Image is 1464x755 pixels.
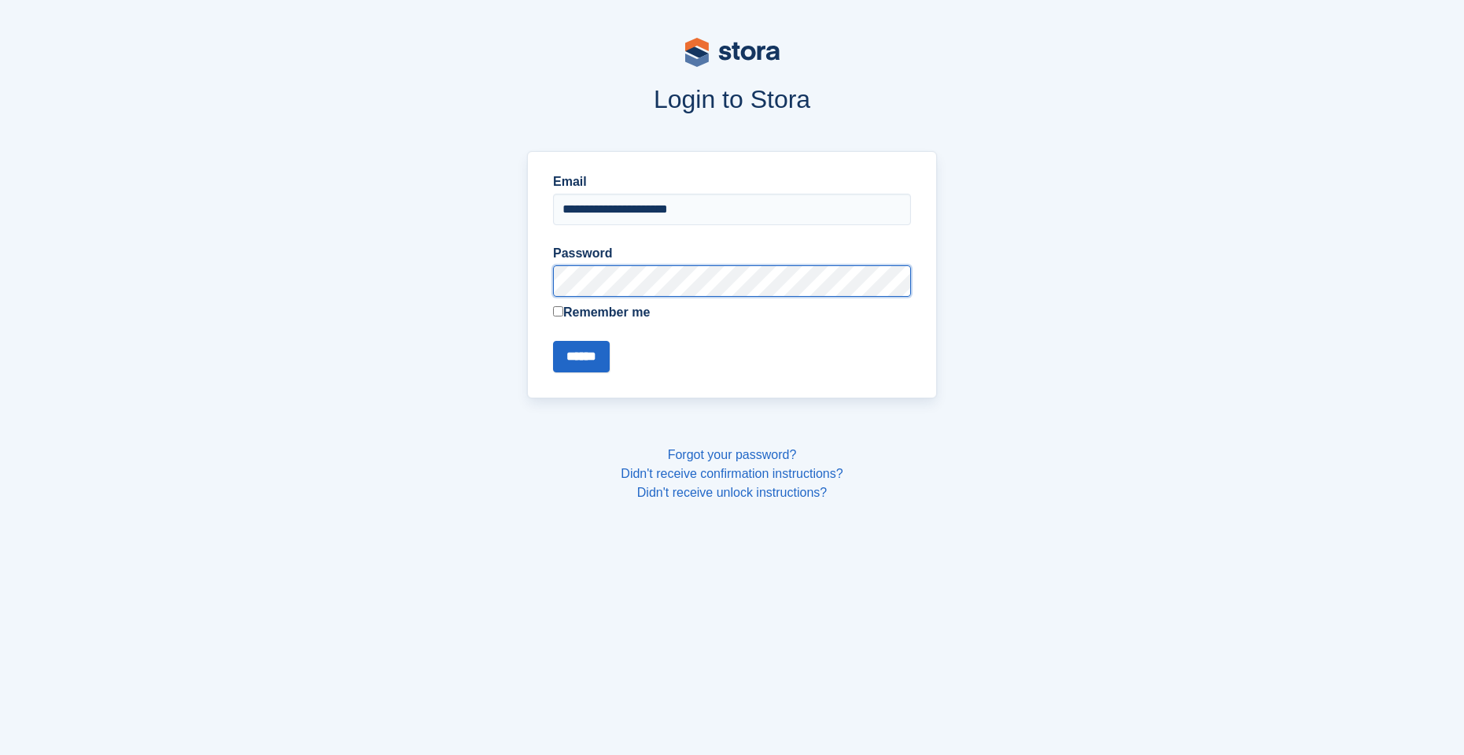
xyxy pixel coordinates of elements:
label: Remember me [553,303,911,322]
label: Email [553,172,911,191]
label: Password [553,244,911,263]
h1: Login to Stora [227,85,1237,113]
a: Didn't receive confirmation instructions? [621,467,843,480]
input: Remember me [553,306,563,316]
a: Forgot your password? [668,448,797,461]
img: stora-logo-53a41332b3708ae10de48c4981b4e9114cc0af31d8433b30ea865607fb682f29.svg [685,38,780,67]
a: Didn't receive unlock instructions? [637,486,827,499]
